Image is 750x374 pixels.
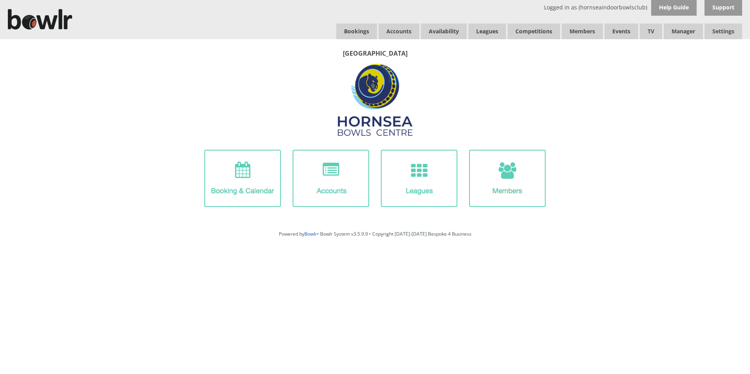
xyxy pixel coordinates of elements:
[304,231,317,237] a: Bowlr
[8,49,742,58] p: [GEOGRAPHIC_DATA]
[562,24,603,39] span: Members
[664,24,703,39] span: Manager
[279,231,471,237] span: Powered by • Bowlr System v3.5.9.9 • Copyright [DATE]-[DATE] Bespoke 4 Business
[468,24,506,39] a: Leagues
[704,24,742,39] span: Settings
[293,150,369,207] img: Accounts-Icon.png
[381,150,457,207] img: League-Icon.png
[204,150,281,207] img: Booking-Icon.png
[421,24,467,39] a: Availability
[469,150,546,207] img: Members-Icon.png
[604,24,638,39] a: Events
[379,24,419,39] span: Accounts
[337,62,413,138] img: Hornsea3.jpg
[640,24,662,39] span: TV
[508,24,560,39] a: Competitions
[336,24,377,39] a: Bookings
